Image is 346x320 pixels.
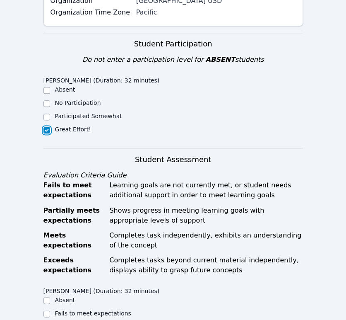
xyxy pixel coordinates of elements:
[55,126,91,133] label: Great Effort!
[55,86,75,93] label: Absent
[109,205,303,225] div: Shows progress in meeting learning goals with appropriate levels of support
[55,113,122,119] label: Participated Somewhat
[109,255,303,275] div: Completes tasks beyond current material independently, displays ability to grasp future concepts
[43,55,303,65] div: Do not enter a participation level for students
[43,154,303,165] h3: Student Assessment
[43,170,303,180] div: Evaluation Criteria Guide
[109,230,303,250] div: Completes task independently, exhibits an understanding of the concept
[43,283,160,296] legend: [PERSON_NAME] (Duration: 32 minutes)
[43,205,105,225] div: Partially meets expectations
[136,7,296,17] div: Pacific
[43,255,105,275] div: Exceeds expectations
[55,99,101,106] label: No Participation
[55,310,131,316] label: Fails to meet expectations
[43,180,105,200] div: Fails to meet expectations
[43,73,160,85] legend: [PERSON_NAME] (Duration: 32 minutes)
[109,180,303,200] div: Learning goals are not currently met, or student needs additional support in order to meet learni...
[55,296,75,303] label: Absent
[205,56,235,63] span: ABSENT
[43,230,105,250] div: Meets expectations
[50,7,131,17] label: Organization Time Zone
[43,38,303,50] h3: Student Participation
